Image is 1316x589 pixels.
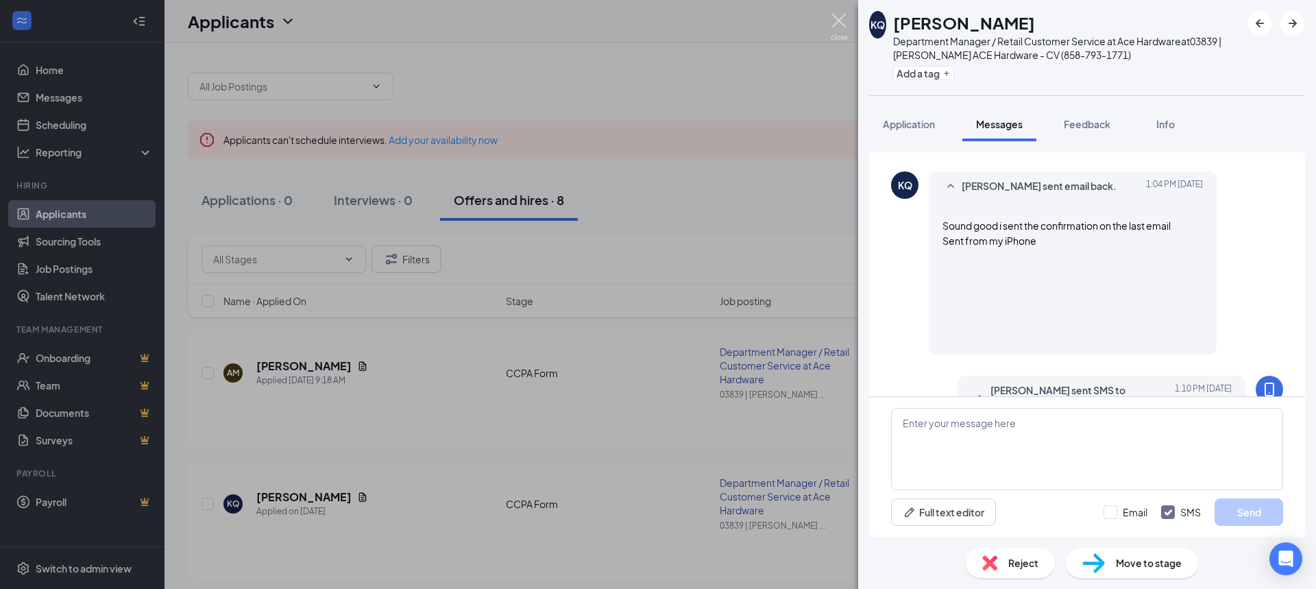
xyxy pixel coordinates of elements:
span: Application [883,118,935,130]
div: Sound good i sent the confirmation on the last email [942,218,1203,333]
span: Move to stage [1116,555,1182,570]
div: Sent from my iPhone [942,233,1203,248]
button: Send [1215,498,1283,526]
svg: SmallChevronUp [942,178,959,195]
div: KQ [898,178,912,192]
div: Open Intercom Messenger [1269,542,1302,575]
svg: ArrowRight [1284,15,1301,32]
span: Messages [976,118,1023,130]
button: ArrowRight [1280,11,1305,36]
span: [PERSON_NAME] sent email back. [962,178,1117,195]
svg: ArrowLeftNew [1252,15,1268,32]
button: ArrowLeftNew [1247,11,1272,36]
button: PlusAdd a tag [893,66,954,80]
svg: Plus [942,69,951,77]
span: Feedback [1064,118,1110,130]
h1: [PERSON_NAME] [893,11,1035,34]
span: [DATE] 1:10 PM [1175,383,1232,413]
span: [DATE] 1:04 PM [1146,178,1203,195]
span: Info [1156,118,1175,130]
svg: Pen [903,505,916,519]
svg: MobileSms [1261,381,1278,398]
div: KQ [870,18,885,32]
button: Full text editorPen [891,498,996,526]
svg: SmallChevronUp [971,389,988,406]
span: Reject [1008,555,1038,570]
span: [PERSON_NAME] sent SMS to [PERSON_NAME]. [990,383,1170,413]
div: Department Manager / Retail Customer Service at Ace Hardware at 03839 | [PERSON_NAME] ACE Hardwar... [893,34,1241,62]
